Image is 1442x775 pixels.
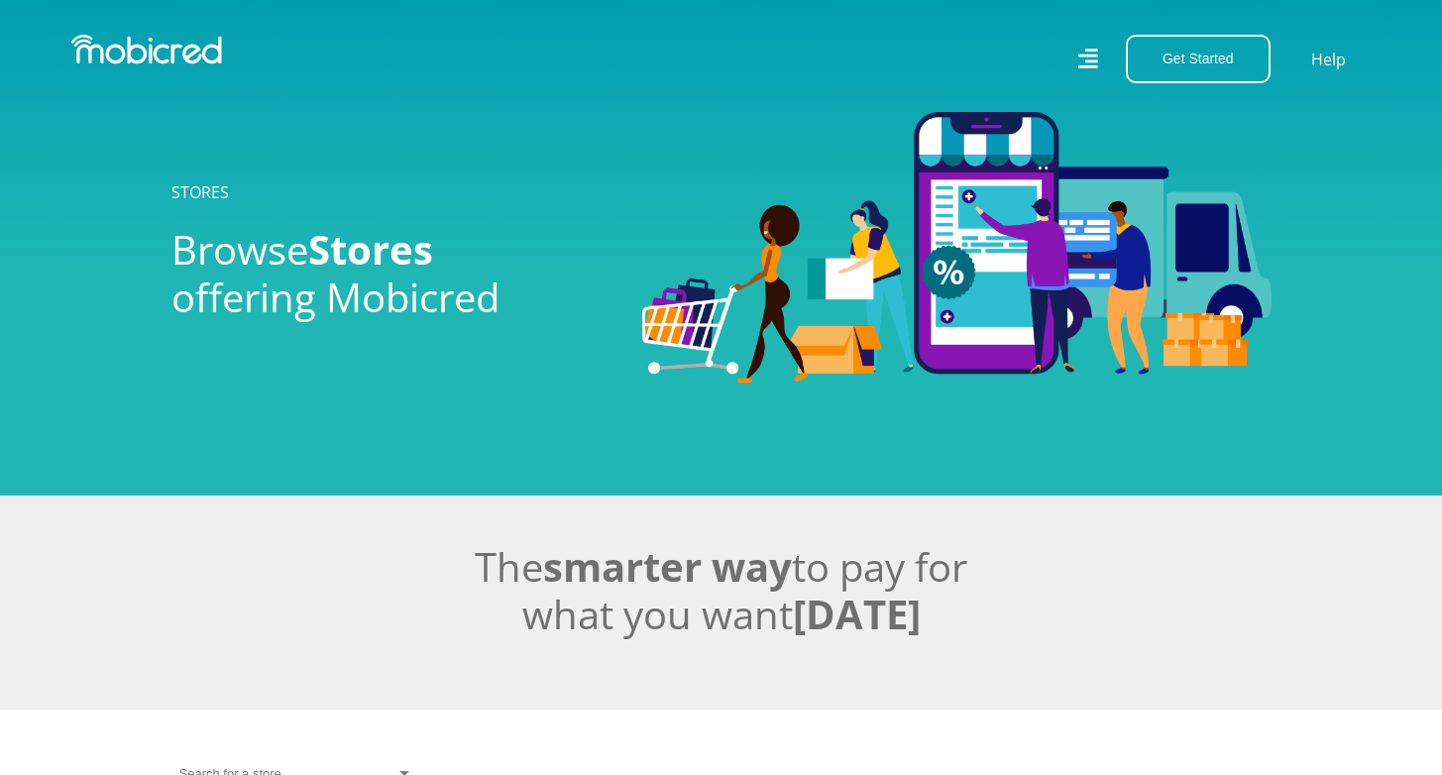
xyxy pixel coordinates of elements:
[171,543,1272,638] h2: The to pay for what you want
[642,112,1272,384] img: Stores
[1310,47,1347,72] a: Help
[308,222,433,277] span: Stores
[171,181,229,203] a: STORES
[171,226,612,321] h2: Browse offering Mobicred
[1126,35,1271,83] button: Get Started
[71,35,222,64] img: Mobicred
